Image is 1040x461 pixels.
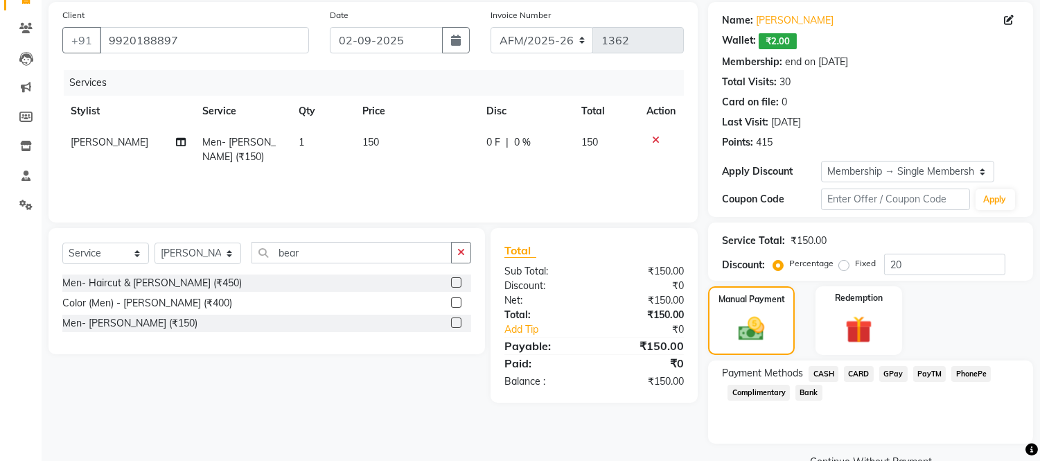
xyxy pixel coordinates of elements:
div: Total Visits: [722,75,777,89]
div: Points: [722,135,753,150]
div: 30 [779,75,791,89]
a: Add Tip [494,322,611,337]
div: ₹150.00 [594,308,695,322]
div: Wallet: [722,33,756,49]
th: Stylist [62,96,195,127]
span: | [506,135,509,150]
span: PayTM [913,366,946,382]
div: ₹150.00 [594,264,695,279]
span: GPay [879,366,908,382]
img: _cash.svg [730,314,772,344]
div: [DATE] [771,115,801,130]
div: ₹150.00 [594,374,695,389]
label: Redemption [835,292,883,304]
span: CASH [809,366,838,382]
div: ₹0 [594,355,695,372]
label: Percentage [789,257,834,270]
div: Discount: [722,258,765,272]
div: 0 [782,95,787,110]
a: [PERSON_NAME] [756,13,834,28]
button: +91 [62,27,101,53]
input: Enter Offer / Coupon Code [821,189,969,210]
div: Card on file: [722,95,779,110]
span: 150 [362,136,379,148]
label: Date [330,9,349,21]
span: CARD [844,366,874,382]
div: Last Visit: [722,115,768,130]
div: Color (Men) - [PERSON_NAME] (₹400) [62,296,232,311]
span: Complimentary [728,385,790,401]
span: 150 [582,136,599,148]
div: Men- Haircut & [PERSON_NAME] (₹450) [62,276,242,290]
th: Total [574,96,639,127]
div: Payable: [494,338,594,354]
th: Service [195,96,291,127]
span: 0 % [514,135,531,150]
div: ₹0 [594,279,695,293]
button: Apply [976,189,1015,210]
div: Paid: [494,355,594,372]
div: Men- [PERSON_NAME] (₹150) [62,316,197,331]
span: Bank [795,385,822,401]
label: Invoice Number [491,9,551,21]
div: Net: [494,293,594,308]
div: ₹150.00 [594,293,695,308]
div: Total: [494,308,594,322]
th: Price [354,96,478,127]
label: Fixed [855,257,876,270]
div: 415 [756,135,773,150]
span: Payment Methods [722,366,803,381]
span: Men- [PERSON_NAME] (₹150) [203,136,276,163]
input: Search or Scan [252,242,452,263]
div: ₹150.00 [594,338,695,354]
label: Manual Payment [719,293,785,306]
div: Apply Discount [722,164,821,179]
div: Services [64,70,694,96]
span: Total [504,243,536,258]
th: Action [638,96,684,127]
div: ₹0 [611,322,695,337]
div: Coupon Code [722,192,821,207]
span: [PERSON_NAME] [71,136,148,148]
input: Search by Name/Mobile/Email/Code [100,27,309,53]
div: Service Total: [722,234,785,248]
span: 0 F [486,135,500,150]
span: 1 [299,136,304,148]
img: _gift.svg [837,313,881,347]
div: Discount: [494,279,594,293]
span: ₹2.00 [759,33,797,49]
th: Qty [290,96,354,127]
div: Sub Total: [494,264,594,279]
div: Name: [722,13,753,28]
th: Disc [478,96,573,127]
div: Membership: [722,55,782,69]
div: end on [DATE] [785,55,848,69]
div: Balance : [494,374,594,389]
div: ₹150.00 [791,234,827,248]
label: Client [62,9,85,21]
span: PhonePe [951,366,991,382]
